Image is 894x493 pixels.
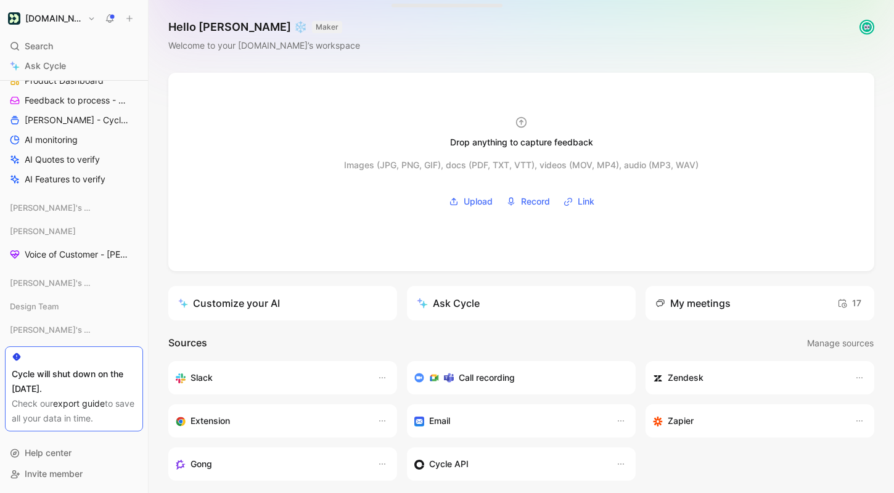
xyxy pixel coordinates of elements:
[25,153,100,166] span: AI Quotes to verify
[5,150,143,169] a: AI Quotes to verify
[5,131,143,149] a: AI monitoring
[25,13,83,24] h1: [DOMAIN_NAME]
[5,198,143,221] div: [PERSON_NAME]'s Views
[10,277,95,289] span: [PERSON_NAME]'s Views
[5,198,143,217] div: [PERSON_NAME]'s Views
[429,414,450,428] h3: Email
[25,173,105,185] span: AI Features to verify
[429,457,469,471] h3: Cycle API
[5,9,143,189] div: Cycle Internal and TrackingCycle Success MetricsCycle Feedback MonitoringProduct DashboardFeedbac...
[806,335,874,351] button: Manage sources
[655,296,731,311] div: My meetings
[5,297,143,319] div: Design Team
[5,274,143,292] div: [PERSON_NAME]'s Views
[25,59,66,73] span: Ask Cycle
[417,296,480,311] div: Ask Cycle
[12,396,136,426] div: Check our to save all your data in time.
[25,94,129,107] span: Feedback to process - Cycle Internal
[653,414,842,428] div: Capture feedback from thousands of sources with Zapier (survey results, recordings, sheets, etc).
[5,222,143,264] div: [PERSON_NAME]Voice of Customer - [PERSON_NAME]
[25,114,131,126] span: [PERSON_NAME] - Cycle Internal Requests
[5,297,143,316] div: Design Team
[176,457,365,471] div: Capture feedback from your incoming calls
[344,158,699,173] div: Images (JPG, PNG, GIF), docs (PDF, TXT, VTT), videos (MOV, MP4), audio (MP3, WAV)
[559,192,599,211] button: Link
[10,324,95,336] span: [PERSON_NAME]'s Views
[12,367,136,396] div: Cycle will shut down on the [DATE].
[5,170,143,189] a: AI Features to verify
[668,370,703,385] h3: Zendesk
[414,414,604,428] div: Forward emails to your feedback inbox
[521,194,550,209] span: Record
[464,194,493,209] span: Upload
[5,222,143,240] div: [PERSON_NAME]
[5,10,99,27] button: Customer.io[DOMAIN_NAME]
[407,286,636,320] button: Ask Cycle
[5,37,143,55] div: Search
[25,468,83,479] span: Invite member
[168,38,360,53] div: Welcome to your [DOMAIN_NAME]’s workspace
[5,465,143,483] div: Invite member
[807,336,874,351] span: Manage sources
[191,370,213,385] h3: Slack
[168,335,207,351] h2: Sources
[53,398,105,409] a: export guide
[25,447,72,458] span: Help center
[5,444,143,462] div: Help center
[5,71,143,90] a: Product Dashboard
[5,57,143,75] a: Ask Cycle
[10,225,76,237] span: [PERSON_NAME]
[5,320,143,343] div: [PERSON_NAME]'s Views
[450,135,593,150] div: Drop anything to capture feedback
[861,21,873,33] img: avatar
[10,202,95,214] span: [PERSON_NAME]'s Views
[5,111,143,129] a: [PERSON_NAME] - Cycle Internal Requests
[25,39,53,54] span: Search
[653,370,842,385] div: Sync customers and create docs
[414,370,618,385] div: Record & transcribe meetings from Zoom, Meet & Teams.
[459,370,515,385] h3: Call recording
[176,414,365,428] div: Capture feedback from anywhere on the web
[168,286,397,320] a: Customize your AI
[25,75,104,87] span: Product Dashboard
[176,370,365,385] div: Sync your customers, send feedback and get updates in Slack
[5,320,143,339] div: [PERSON_NAME]'s Views
[10,300,59,312] span: Design Team
[414,457,604,471] div: Sync customers & send feedback from custom sources. Get inspired by our favorite use case
[25,134,78,146] span: AI monitoring
[834,293,864,313] button: 17
[5,91,143,110] a: Feedback to process - Cycle Internal
[191,457,212,471] h3: Gong
[668,414,694,428] h3: Zapier
[5,245,143,264] a: Voice of Customer - [PERSON_NAME]
[25,248,129,261] span: Voice of Customer - [PERSON_NAME]
[502,192,554,211] button: Record
[191,414,230,428] h3: Extension
[578,194,594,209] span: Link
[312,21,342,33] button: MAKER
[445,192,497,211] button: Upload
[178,296,280,311] div: Customize your AI
[5,274,143,296] div: [PERSON_NAME]'s Views
[168,20,360,35] h1: Hello [PERSON_NAME] ❄️
[8,12,20,25] img: Customer.io
[837,296,861,311] span: 17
